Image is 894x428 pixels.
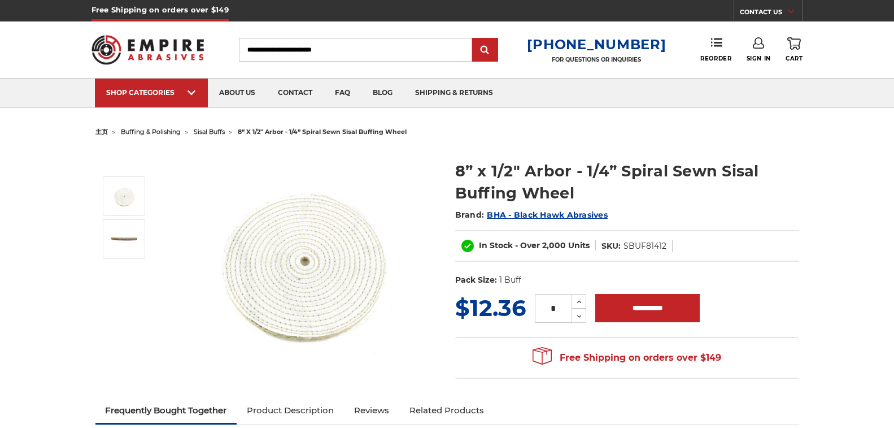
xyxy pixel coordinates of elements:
a: Reorder [700,37,731,62]
h1: 8” x 1/2" Arbor - 1/4” Spiral Sewn Sisal Buffing Wheel [455,160,799,204]
span: Sign In [747,55,771,62]
img: Empire Abrasives [91,28,204,72]
a: Frequently Bought Together [95,398,237,423]
img: 8” x 1/2" Arbor - 1/4” Spiral Sewn Sisal Buffing Wheel [110,182,138,210]
a: buffing & polishing [121,128,181,136]
img: 8” x 1/2" Arbor - 1/4” Spiral Sewn Sisal Buffing Wheel [110,225,138,253]
a: Related Products [399,398,494,423]
div: SHOP CATEGORIES [106,88,197,97]
a: [PHONE_NUMBER] [527,36,666,53]
span: In Stock [479,240,513,250]
span: $12.36 [455,294,526,322]
span: Units [568,240,590,250]
span: - Over [515,240,540,250]
span: Cart [786,55,803,62]
span: 8” x 1/2" arbor - 1/4” spiral sewn sisal buffing wheel [238,128,407,136]
a: sisal buffs [194,128,225,136]
dt: SKU: [601,240,621,252]
a: contact [267,79,324,107]
a: Product Description [237,398,344,423]
span: Reorder [700,55,731,62]
img: 8” x 1/2" Arbor - 1/4” Spiral Sewn Sisal Buffing Wheel [192,148,418,374]
a: faq [324,79,361,107]
p: FOR QUESTIONS OR INQUIRIES [527,56,666,63]
dd: SBUF81412 [623,240,666,252]
span: Brand: [455,210,485,220]
a: blog [361,79,404,107]
input: Submit [474,39,496,62]
span: Free Shipping on orders over $149 [533,347,721,369]
a: shipping & returns [404,79,504,107]
a: BHA - Black Hawk Abrasives [487,210,608,220]
span: 2,000 [542,240,566,250]
a: about us [208,79,267,107]
a: Cart [786,37,803,62]
dt: Pack Size: [455,274,497,286]
a: 主页 [95,128,108,136]
dd: 1 Buff [499,274,521,286]
a: CONTACT US [740,6,803,21]
a: Reviews [344,398,399,423]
